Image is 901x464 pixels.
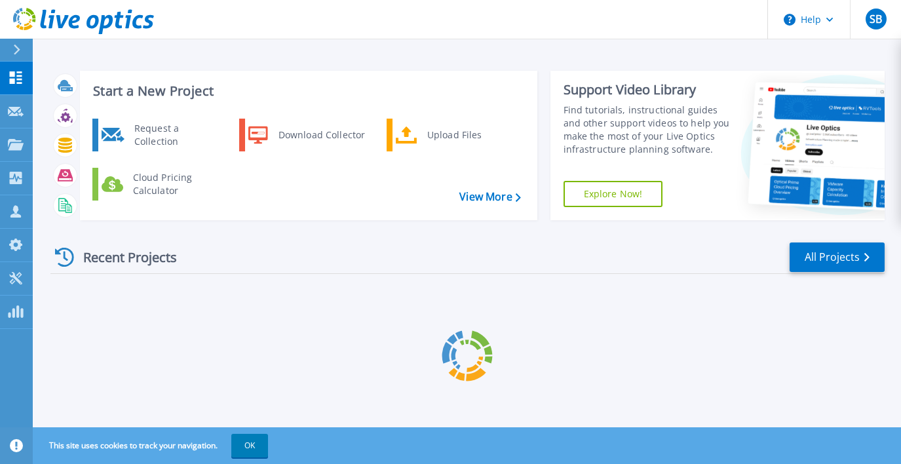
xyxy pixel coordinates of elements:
a: View More [459,191,520,203]
div: Support Video Library [564,81,730,98]
a: All Projects [790,242,885,272]
span: SB [870,14,882,24]
div: Recent Projects [50,241,195,273]
div: Upload Files [421,122,518,148]
div: Request a Collection [128,122,223,148]
h3: Start a New Project [93,84,520,98]
a: Explore Now! [564,181,663,207]
div: Download Collector [272,122,371,148]
button: OK [231,434,268,457]
div: Find tutorials, instructional guides and other support videos to help you make the most of your L... [564,104,730,156]
a: Download Collector [239,119,374,151]
a: Upload Files [387,119,521,151]
span: This site uses cookies to track your navigation. [36,434,268,457]
a: Request a Collection [92,119,227,151]
div: Cloud Pricing Calculator [126,171,223,197]
a: Cloud Pricing Calculator [92,168,227,201]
